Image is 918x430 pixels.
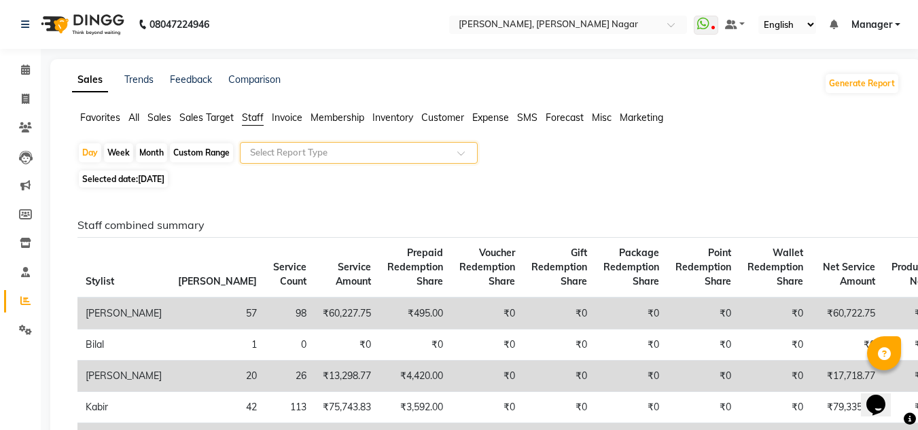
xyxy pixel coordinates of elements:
td: 98 [265,298,315,329]
span: Sales [147,111,171,124]
td: ₹0 [523,298,595,329]
span: Marketing [620,111,663,124]
span: Inventory [372,111,413,124]
span: Misc [592,111,612,124]
td: 20 [170,361,265,392]
td: ₹79,335.83 [811,392,883,423]
td: ₹0 [451,329,523,361]
td: ₹0 [595,298,667,329]
b: 08047224946 [149,5,209,43]
td: ₹4,420.00 [379,361,451,392]
span: SMS [517,111,537,124]
td: ₹0 [667,329,739,361]
td: ₹0 [315,329,379,361]
td: ₹0 [523,361,595,392]
span: Service Count [273,261,306,287]
td: [PERSON_NAME] [77,298,170,329]
span: Selected date: [79,171,168,187]
span: Membership [311,111,364,124]
td: ₹0 [379,329,451,361]
td: ₹0 [451,298,523,329]
img: logo [35,5,128,43]
span: Expense [472,111,509,124]
span: Wallet Redemption Share [747,247,803,287]
span: Forecast [546,111,584,124]
td: ₹0 [739,298,811,329]
td: ₹0 [451,392,523,423]
span: Sales Target [179,111,234,124]
td: ₹13,298.77 [315,361,379,392]
td: ₹0 [739,361,811,392]
td: ₹17,718.77 [811,361,883,392]
span: All [128,111,139,124]
td: 0 [265,329,315,361]
span: Service Amount [336,261,371,287]
td: ₹0 [451,361,523,392]
td: ₹0 [595,329,667,361]
td: ₹0 [523,329,595,361]
div: Custom Range [170,143,233,162]
a: Trends [124,73,154,86]
h6: Staff combined summary [77,219,889,232]
td: ₹0 [667,392,739,423]
td: 26 [265,361,315,392]
td: ₹60,722.75 [811,298,883,329]
td: ₹0 [667,361,739,392]
span: [PERSON_NAME] [178,275,257,287]
span: Staff [242,111,264,124]
span: Stylist [86,275,114,287]
span: Customer [421,111,464,124]
span: Package Redemption Share [603,247,659,287]
td: [PERSON_NAME] [77,361,170,392]
td: ₹0 [811,329,883,361]
button: Generate Report [826,74,898,93]
td: 42 [170,392,265,423]
td: ₹60,227.75 [315,298,379,329]
td: ₹495.00 [379,298,451,329]
td: 113 [265,392,315,423]
span: Prepaid Redemption Share [387,247,443,287]
div: Day [79,143,101,162]
span: Net Service Amount [823,261,875,287]
span: Favorites [80,111,120,124]
td: ₹3,592.00 [379,392,451,423]
td: ₹0 [595,361,667,392]
td: ₹0 [667,298,739,329]
td: ₹75,743.83 [315,392,379,423]
div: Month [136,143,167,162]
iframe: chat widget [861,376,904,416]
span: Point Redemption Share [675,247,731,287]
td: ₹0 [739,392,811,423]
span: Gift Redemption Share [531,247,587,287]
td: ₹0 [595,392,667,423]
td: ₹0 [523,392,595,423]
span: [DATE] [138,174,164,184]
td: ₹0 [739,329,811,361]
td: Bilal [77,329,170,361]
div: Week [104,143,133,162]
a: Feedback [170,73,212,86]
span: Voucher Redemption Share [459,247,515,287]
span: Manager [851,18,892,32]
a: Sales [72,68,108,92]
a: Comparison [228,73,281,86]
td: Kabir [77,392,170,423]
td: 57 [170,298,265,329]
td: 1 [170,329,265,361]
span: Invoice [272,111,302,124]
